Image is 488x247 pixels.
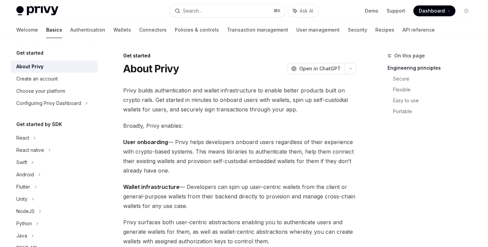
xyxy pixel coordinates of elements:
h1: About Privy [123,63,179,75]
div: About Privy [16,63,43,71]
span: Ask AI [300,7,313,14]
button: Search...⌘K [170,5,285,17]
div: Create an account [16,75,58,83]
a: Basics [46,22,62,38]
a: Security [348,22,367,38]
a: Authentication [70,22,105,38]
a: Transaction management [227,22,288,38]
span: ⌘ K [274,8,281,14]
h5: Get started [16,49,43,57]
a: Connectors [139,22,167,38]
span: Privy surfaces both user-centric abstractions enabling you to authenticate users and generate wal... [123,217,356,246]
div: Configuring Privy Dashboard [16,99,81,107]
a: Secure [393,73,477,84]
a: Create an account [11,73,98,85]
button: Open in ChatGPT [287,63,345,74]
a: Recipes [375,22,394,38]
a: Demo [365,7,378,14]
img: light logo [16,6,58,16]
a: Flexible [393,84,477,95]
a: API reference [402,22,435,38]
span: Broadly, Privy enables: [123,121,356,130]
button: Toggle dark mode [461,5,472,16]
span: Dashboard [419,7,445,14]
a: Easy to use [393,95,477,106]
span: — Privy helps developers onboard users regardless of their experience with crypto-based systems. ... [123,137,356,175]
strong: User onboarding [123,139,168,145]
div: NodeJS [16,207,35,215]
a: Engineering principles [388,63,477,73]
a: Wallets [113,22,131,38]
div: Flutter [16,183,30,191]
span: Privy builds authentication and wallet infrastructure to enable better products built on crypto r... [123,86,356,114]
h5: Get started by SDK [16,120,62,128]
a: Support [387,7,405,14]
span: — Developers can spin up user-centric wallets from the client or general-purpose wallets from the... [123,182,356,211]
a: User management [296,22,340,38]
button: Ask AI [288,5,318,17]
span: Open in ChatGPT [299,65,341,72]
div: Choose your platform [16,87,65,95]
a: Welcome [16,22,38,38]
div: React [16,134,29,142]
div: Java [16,232,27,240]
div: Get started [123,52,356,59]
div: Python [16,219,32,228]
div: React native [16,146,44,154]
div: Android [16,171,34,179]
a: Dashboard [413,5,455,16]
a: Choose your platform [11,85,98,97]
div: Swift [16,158,27,166]
div: Unity [16,195,27,203]
a: Portable [393,106,477,117]
strong: Wallet infrastructure [123,183,180,190]
div: Search... [183,7,202,15]
a: About Privy [11,60,98,73]
span: On this page [394,52,425,60]
a: Policies & controls [175,22,219,38]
